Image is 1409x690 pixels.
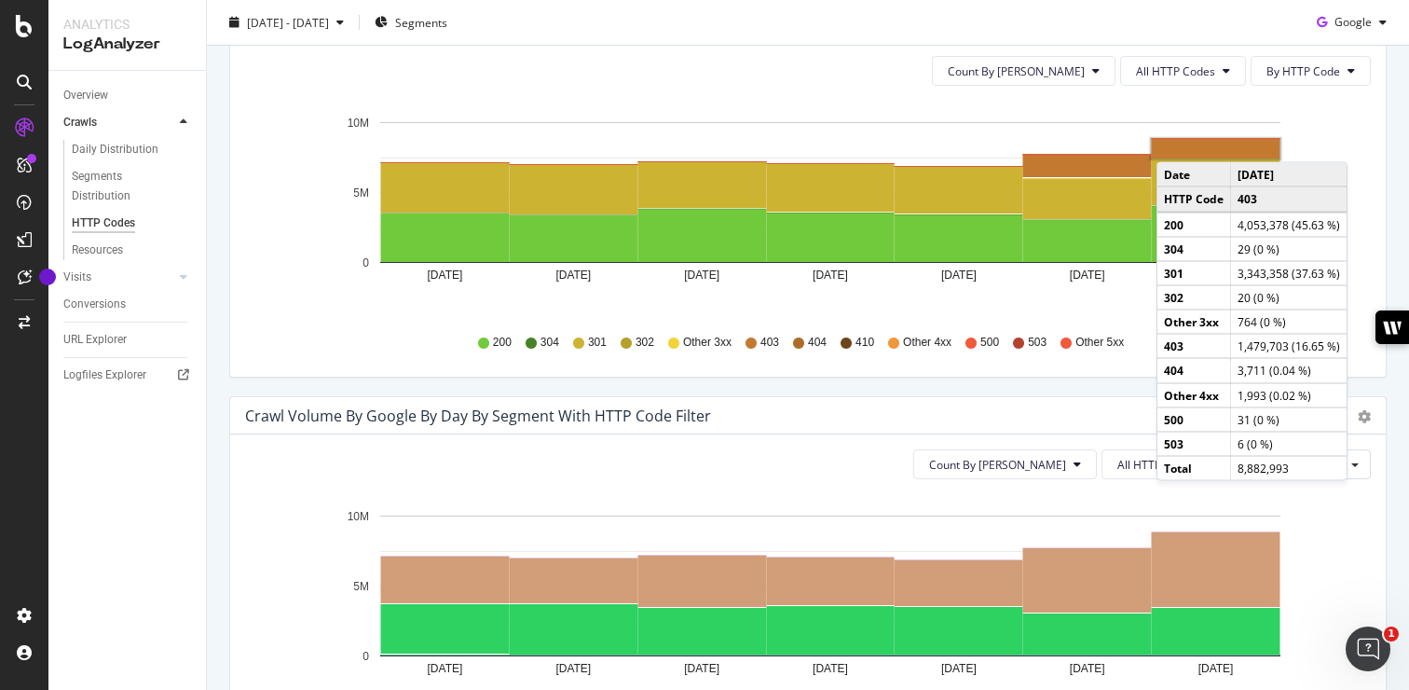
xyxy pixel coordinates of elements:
[353,186,369,200] text: 5M
[1231,212,1347,237] td: 4,053,378 (45.63 %)
[1231,285,1347,310] td: 20 (0 %)
[63,113,174,132] a: Crawls
[1070,662,1105,675] text: [DATE]
[980,335,999,351] span: 500
[63,295,193,314] a: Conversions
[932,56,1115,86] button: Count By [PERSON_NAME]
[636,335,654,351] span: 302
[1251,56,1371,86] button: By HTTP Code
[1231,237,1347,261] td: 29 (0 %)
[1157,186,1231,212] td: HTTP Code
[813,662,848,675] text: [DATE]
[1157,334,1231,358] td: 403
[72,140,193,159] a: Daily Distribution
[367,7,455,37] button: Segments
[1157,237,1231,261] td: 304
[913,449,1097,479] button: Count By [PERSON_NAME]
[1101,449,1227,479] button: All HTTP Codes
[1157,310,1231,334] td: Other 3xx
[1309,7,1394,37] button: Google
[493,335,512,351] span: 200
[1231,383,1347,407] td: 1,993 (0.02 %)
[428,269,463,282] text: [DATE]
[72,241,123,260] div: Resources
[929,457,1066,473] span: Count By Day
[588,335,607,351] span: 301
[1028,335,1046,351] span: 503
[363,650,369,663] text: 0
[903,335,951,351] span: Other 4xx
[760,335,779,351] span: 403
[855,335,874,351] span: 410
[63,34,191,55] div: LogAnalyzer
[72,214,193,233] a: HTTP Codes
[63,366,193,385] a: Logfiles Explorer
[72,140,158,159] div: Daily Distribution
[1075,335,1124,351] span: Other 5xx
[1157,261,1231,285] td: 301
[1231,334,1347,358] td: 1,479,703 (16.65 %)
[1266,63,1340,79] span: By HTTP Code
[245,101,1371,317] svg: A chart.
[245,407,711,425] div: Crawl Volume by google by Day by Segment with HTTP Code Filter
[348,117,369,130] text: 10M
[1120,56,1246,86] button: All HTTP Codes
[1117,457,1197,473] span: All HTTP Codes
[1157,358,1231,382] td: 404
[1157,456,1231,480] td: Total
[247,14,329,30] span: [DATE] - [DATE]
[72,167,193,206] a: Segments Distribution
[540,335,559,351] span: 304
[72,241,193,260] a: Resources
[72,167,175,206] div: Segments Distribution
[222,7,351,37] button: [DATE] - [DATE]
[813,269,848,282] text: [DATE]
[1358,410,1371,423] div: gear
[63,268,91,287] div: Visits
[39,269,56,285] div: Tooltip anchor
[1157,383,1231,407] td: Other 4xx
[948,63,1085,79] span: Count By Day
[395,14,447,30] span: Segments
[1231,163,1347,187] td: [DATE]
[63,86,193,105] a: Overview
[1157,212,1231,237] td: 200
[63,330,193,350] a: URL Explorer
[1384,627,1399,642] span: 1
[683,335,732,351] span: Other 3xx
[353,580,369,593] text: 5M
[941,269,977,282] text: [DATE]
[1346,627,1390,671] iframe: Intercom live chat
[1157,285,1231,310] td: 302
[63,113,97,132] div: Crawls
[1231,261,1347,285] td: 3,343,358 (37.63 %)
[72,214,135,233] div: HTTP Codes
[1231,186,1347,212] td: 403
[348,510,369,523] text: 10M
[555,662,591,675] text: [DATE]
[941,662,977,675] text: [DATE]
[1198,662,1234,675] text: [DATE]
[808,335,827,351] span: 404
[555,269,591,282] text: [DATE]
[1231,310,1347,334] td: 764 (0 %)
[1070,269,1105,282] text: [DATE]
[684,269,719,282] text: [DATE]
[63,15,191,34] div: Analytics
[63,330,127,350] div: URL Explorer
[428,662,463,675] text: [DATE]
[63,366,146,385] div: Logfiles Explorer
[684,662,719,675] text: [DATE]
[1231,432,1347,456] td: 6 (0 %)
[1157,407,1231,432] td: 500
[1157,163,1231,187] td: Date
[1136,63,1215,79] span: All HTTP Codes
[363,256,369,269] text: 0
[63,268,174,287] a: Visits
[1231,358,1347,382] td: 3,711 (0.04 %)
[1231,456,1347,480] td: 8,882,993
[1334,14,1372,30] span: Google
[1231,407,1347,432] td: 31 (0 %)
[63,86,108,105] div: Overview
